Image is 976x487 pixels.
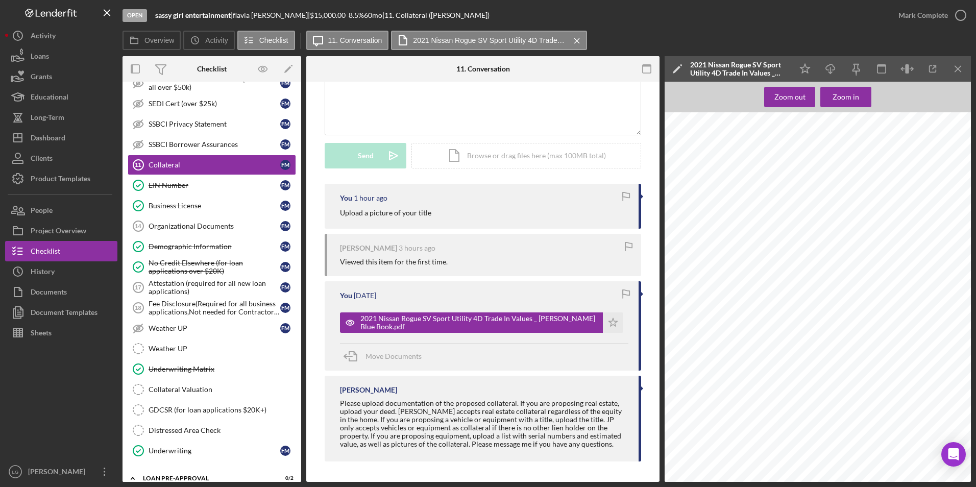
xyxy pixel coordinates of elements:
a: Checklist [5,241,117,261]
span: 4-Cyl, 2.5 Liter [694,241,729,247]
a: Dashboard [5,128,117,148]
div: Document Templates [31,302,97,325]
a: No Credit Elsewhere (for loan applications over $20K)fm [128,257,296,277]
button: Clients [5,148,117,168]
div: Business License [149,202,280,210]
button: Long-Term [5,107,117,128]
span: : [709,229,710,235]
span: : [698,303,699,308]
a: Personal Financial Statement (SSBCI and all over $50k)fm [128,73,296,93]
a: Underwriting Matrix [128,359,296,379]
div: Underwriting Matrix [149,365,296,373]
div: 8.5 % [349,11,364,19]
tspan: 17 [135,284,141,290]
time: 2025-08-18 18:59 [354,194,387,202]
span: 4 [692,327,695,333]
span: Drivetrain [674,266,699,272]
button: People [5,200,117,221]
button: Overview [123,31,181,50]
div: Long-Term [31,107,64,130]
span: : SV Sport Utility 4D [688,182,736,187]
span: : 87,204 [697,191,716,197]
div: Mark Complete [898,5,948,26]
span: Style [674,182,688,187]
button: Documents [5,282,117,302]
div: EIN Number [149,181,280,189]
span: : [700,339,701,345]
div: You [340,194,352,202]
a: Product Templates [5,168,117,189]
div: You [340,291,352,300]
label: Overview [144,36,174,44]
div: Product Templates [31,168,90,191]
button: LG[PERSON_NAME] [5,461,117,482]
span: Fuel Economy [674,229,709,235]
a: GDCSR (for loan applications $20K+) [128,400,296,420]
div: Educational [31,87,68,110]
div: f m [280,160,290,170]
span: Sport Utility [702,339,732,345]
a: 17Attestation (required for all new loan applications)fm [128,277,296,298]
button: Activity [5,26,117,46]
span: City 26/Hwy 34/Comb 29 MPG [712,229,787,235]
div: f m [280,119,290,129]
span: Transmission [674,254,707,259]
div: f m [280,139,290,150]
span: Nissan [697,159,730,168]
span: 5 [707,315,710,321]
span: : [717,290,718,296]
div: Please upload documentation of the proposed collateral. If you are proposing real estate, upload ... [340,399,628,449]
div: SSBCI Privacy Statement [149,120,280,128]
b: sassy girl entertainment [155,11,231,19]
button: Educational [5,87,117,107]
div: 0 / 2 [275,475,294,481]
a: 11Collateralfm [128,155,296,175]
span: [DATE] [925,326,944,331]
span: Doors [674,327,689,333]
div: Open [123,9,147,22]
span: Mileage [674,191,697,197]
span: 63106 [885,326,901,331]
span: : 3.7/5 [753,200,769,206]
span: : [725,278,727,284]
span: [GEOGRAPHIC_DATA] [720,290,773,296]
span: Body Style [674,339,700,345]
span: : [689,327,691,333]
div: SSBCI Borrower Assurances [149,140,280,149]
div: Grants [31,66,52,89]
tspan: 14 [135,223,141,229]
div: f m [280,78,290,88]
div: Dashboard [31,128,65,151]
button: History [5,261,117,282]
div: f m [280,446,290,456]
div: No Credit Elsewhere (for loan applications over $20K) [149,259,280,275]
div: Underwriting [149,447,280,455]
span: ZIP code [858,326,884,331]
div: Attestation (required for all new loan applications) [149,279,280,296]
button: Activity [183,31,234,50]
a: Business Licensefm [128,196,296,216]
a: Loans [5,46,117,66]
div: Activity [31,26,56,48]
div: Organizational Documents [149,222,280,230]
a: 18Fee Disclosure(Required for all business applications,Not needed for Contractor loans)fm [128,298,296,318]
div: Distressed Area Check [149,426,296,434]
button: Document Templates [5,302,117,323]
div: Fee Disclosure(Required for all business applications,Not needed for Contractor loans) [149,300,280,316]
div: SEDI Cert (over $25k) [149,100,280,108]
div: LOAN PRE-APPROVAL [143,475,268,481]
div: Collateral [149,161,280,169]
div: History [31,261,55,284]
a: SEDI Cert (over $25k)fm [128,93,296,114]
span: Engine [674,241,691,247]
div: f m [280,201,290,211]
div: flavia [PERSON_NAME] | [233,11,310,19]
button: 11. Conversation [306,31,389,50]
div: f m [280,180,290,190]
div: f m [280,323,290,333]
